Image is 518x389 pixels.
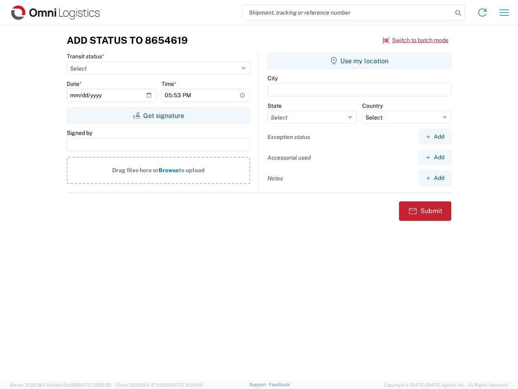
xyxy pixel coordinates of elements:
[267,102,282,109] label: State
[67,107,250,124] button: Get signature
[269,382,290,387] a: Feedback
[362,102,383,109] label: Country
[418,129,451,144] button: Add
[382,34,448,47] button: Switch to batch mode
[115,383,202,387] span: Client: 2025.18.0-27d3021
[67,34,188,46] h3: Add Status to 8654619
[77,383,111,387] span: [DATE] 09:52:52
[10,383,111,387] span: Server: 2025.18.0-bb0e0c2bd68
[399,201,451,221] button: Submit
[161,80,176,88] label: Time
[418,150,451,165] button: Add
[67,80,82,88] label: Date
[67,53,104,60] label: Transit status
[112,167,159,173] span: Drag files here or
[267,133,310,141] label: Exception status
[67,129,92,137] label: Signed by
[267,53,451,69] button: Use my location
[267,75,278,82] label: City
[170,383,202,387] span: [DATE] 10:20:09
[243,5,452,20] input: Shipment, tracking or reference number
[159,167,179,173] span: Browse
[267,154,311,161] label: Accessorial used
[179,167,205,173] span: to upload
[384,381,508,389] span: Copyright © [DATE]-[DATE] Agistix Inc., All Rights Reserved
[249,382,270,387] a: Support
[418,171,451,186] button: Add
[267,175,283,182] label: Notes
